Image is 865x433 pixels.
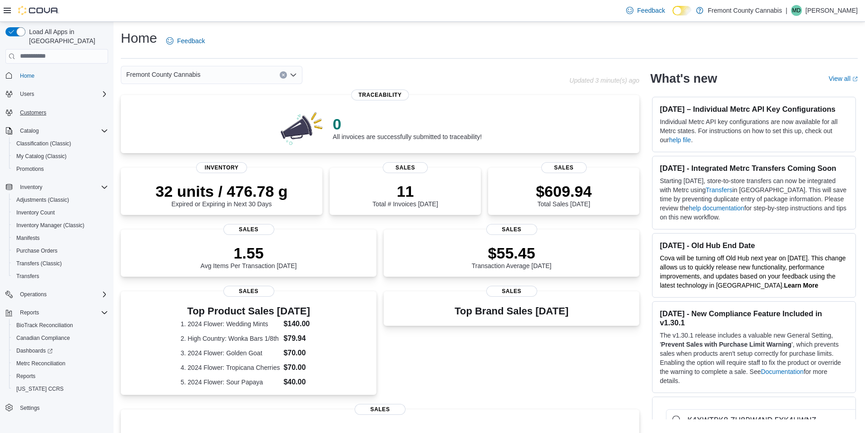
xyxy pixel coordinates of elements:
[672,6,692,15] input: Dark Mode
[9,232,112,244] button: Manifests
[9,383,112,395] button: [US_STATE] CCRS
[13,383,108,394] span: Washington CCRS
[2,401,112,414] button: Settings
[13,207,108,218] span: Inventory Count
[181,363,280,372] dt: 4. 2024 Flower: Tropicana Cherries
[16,334,70,342] span: Canadian Compliance
[20,72,35,80] span: Home
[13,151,70,162] a: My Catalog (Classic)
[18,6,59,15] img: Cova
[13,151,108,162] span: My Catalog (Classic)
[486,286,537,297] span: Sales
[13,358,69,369] a: Metrc Reconciliation
[13,245,108,256] span: Purchase Orders
[16,153,67,160] span: My Catalog (Classic)
[2,124,112,137] button: Catalog
[16,322,73,329] span: BioTrack Reconciliation
[13,164,48,174] a: Promotions
[201,244,297,262] p: 1.55
[660,254,845,289] span: Cova will be turning off Old Hub next year on [DATE]. This change allows us to quickly release ne...
[9,270,112,283] button: Transfers
[16,347,53,354] span: Dashboards
[761,368,804,375] a: Documentation
[20,109,46,116] span: Customers
[706,186,732,194] a: Transfers
[9,163,112,175] button: Promotions
[223,224,274,235] span: Sales
[650,71,717,86] h2: What's new
[661,341,791,348] strong: Prevent Sales with Purchase Limit Warning
[2,69,112,82] button: Home
[16,209,55,216] span: Inventory Count
[455,306,568,317] h3: Top Brand Sales [DATE]
[13,371,108,382] span: Reports
[13,383,67,394] a: [US_STATE] CCRS
[829,75,858,82] a: View allExternal link
[16,107,108,118] span: Customers
[13,358,108,369] span: Metrc Reconciliation
[13,220,88,231] a: Inventory Manager (Classic)
[201,244,297,269] div: Avg Items Per Transaction [DATE]
[16,182,108,193] span: Inventory
[16,307,43,318] button: Reports
[16,260,62,267] span: Transfers (Classic)
[20,404,40,412] span: Settings
[623,1,668,20] a: Feedback
[16,403,43,413] a: Settings
[372,182,438,200] p: 11
[792,5,801,16] span: MD
[784,282,818,289] a: Learn More
[13,258,65,269] a: Transfers (Classic)
[181,319,280,328] dt: 1. 2024 Flower: Wedding Mints
[13,271,108,282] span: Transfers
[181,306,317,317] h3: Top Product Sales [DATE]
[177,36,205,45] span: Feedback
[13,245,61,256] a: Purchase Orders
[16,247,58,254] span: Purchase Orders
[16,89,38,100] button: Users
[13,333,74,343] a: Canadian Compliance
[708,5,782,16] p: Fremont County Cannabis
[852,76,858,82] svg: External link
[13,164,108,174] span: Promotions
[536,182,592,200] p: $609.94
[13,345,56,356] a: Dashboards
[25,27,108,45] span: Load All Apps in [GEOGRAPHIC_DATA]
[16,182,46,193] button: Inventory
[660,164,848,173] h3: [DATE] - Integrated Metrc Transfers Coming Soon
[156,182,288,200] p: 32 units / 476.78 g
[16,222,84,229] span: Inventory Manager (Classic)
[9,194,112,206] button: Adjustments (Classic)
[13,345,108,356] span: Dashboards
[2,288,112,301] button: Operations
[9,257,112,270] button: Transfers (Classic)
[536,182,592,208] div: Total Sales [DATE]
[283,377,316,388] dd: $40.00
[283,319,316,329] dd: $140.00
[196,162,247,173] span: Inventory
[806,5,858,16] p: [PERSON_NAME]
[13,320,77,331] a: BioTrack Reconciliation
[283,348,316,358] dd: $70.00
[486,224,537,235] span: Sales
[20,309,39,316] span: Reports
[9,370,112,383] button: Reports
[16,307,108,318] span: Reports
[791,5,802,16] div: Megan Dame
[181,378,280,387] dt: 5. 2024 Flower: Sour Papaya
[333,115,482,140] div: All invoices are successfully submitted to traceability!
[13,194,73,205] a: Adjustments (Classic)
[351,90,409,100] span: Traceability
[9,332,112,344] button: Canadian Compliance
[472,244,552,269] div: Transaction Average [DATE]
[13,138,75,149] a: Classification (Classic)
[472,244,552,262] p: $55.45
[16,140,71,147] span: Classification (Classic)
[20,127,39,134] span: Catalog
[16,165,44,173] span: Promotions
[2,181,112,194] button: Inventory
[16,125,42,136] button: Catalog
[9,319,112,332] button: BioTrack Reconciliation
[223,286,274,297] span: Sales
